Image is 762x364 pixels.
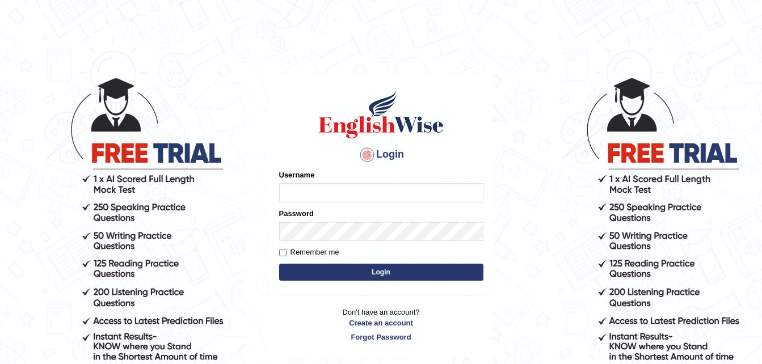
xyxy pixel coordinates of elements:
a: Create an account [279,318,483,328]
label: Password [279,208,314,219]
input: Remember me [279,249,287,256]
h4: Login [279,146,483,164]
label: Username [279,170,315,180]
label: Remember me [279,247,339,258]
p: Don't have an account? [279,307,483,342]
img: Logo of English Wise sign in for intelligent practice with AI [317,89,446,140]
button: Login [279,264,483,281]
a: Forgot Password [279,332,483,342]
